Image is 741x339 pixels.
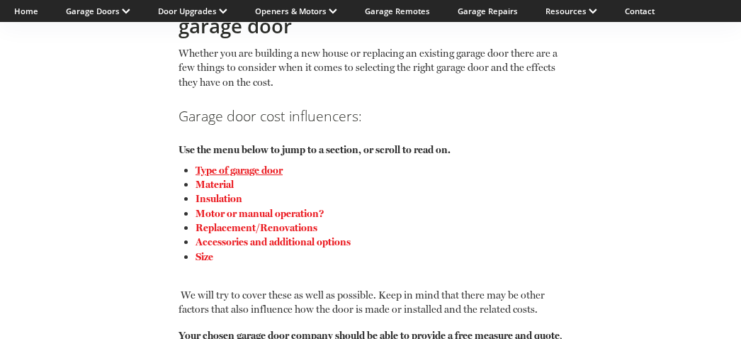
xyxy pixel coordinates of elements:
[458,6,518,16] a: Garage Repairs
[625,6,655,16] a: Contact
[158,6,227,16] a: Door Upgrades
[255,6,337,16] a: Openers & Motors
[14,6,38,16] a: Home
[545,6,597,16] a: Resources
[66,6,130,16] a: Garage Doors
[196,192,242,204] a: Insulation
[196,164,283,176] a: Type of garage door
[196,178,234,190] a: Material
[179,288,563,328] p: We will try to cover these as well as possible. Keep in mind that there may be other factors that...
[365,6,430,16] a: Garage Remotes
[179,143,451,155] strong: Use the menu below to jump to a section, or scroll to read on.
[196,207,324,219] a: Motor or manual operation?
[196,250,213,262] a: Size
[196,221,317,233] a: Replacement/Renovations
[196,235,351,248] a: Accessories and additional options
[179,46,563,89] p: Whether you are building a new house or replacing an existing garage door there are a few things ...
[179,108,563,124] h3: Garage door cost influencers:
